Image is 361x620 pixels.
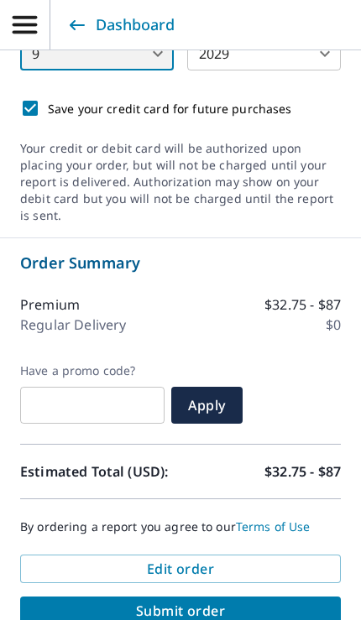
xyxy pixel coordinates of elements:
p: Estimated Total (USD): [20,461,180,482]
button: Apply [171,387,243,424]
div: 9 [20,37,174,70]
a: Terms of Use [236,518,311,534]
p: $32.75 - $87 [264,294,341,315]
span: Submit order [34,602,327,620]
p: Regular Delivery [20,315,126,335]
p: Order Summary [20,252,341,274]
p: Save your credit card for future purchases [48,100,292,117]
button: Edit order [20,555,341,583]
a: Dashboard [65,10,175,40]
span: Apply [185,396,229,414]
p: By ordering a report you agree to our [20,519,341,534]
label: Have a promo code? [20,363,165,378]
span: Edit order [34,560,327,578]
p: Premium [20,294,80,315]
div: 2029 [187,37,341,70]
p: $0 [326,315,341,335]
div: Your credit or debit card will be authorized upon placing your order, but will not be charged unt... [20,140,341,224]
p: $32.75 - $87 [264,461,341,482]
